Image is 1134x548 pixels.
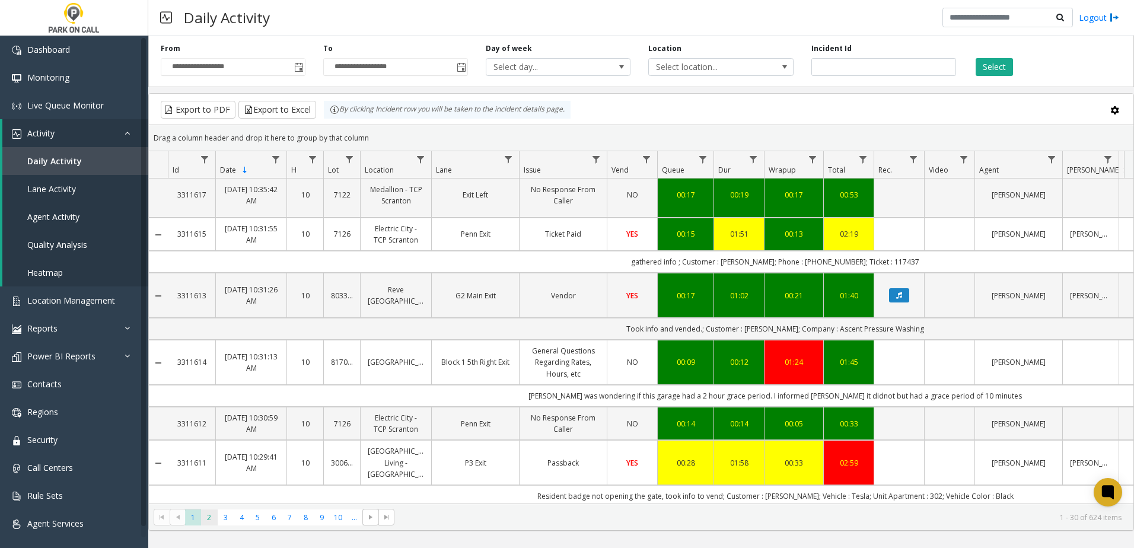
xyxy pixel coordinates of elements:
span: Wrapup [769,165,796,175]
a: Electric City - TCP Scranton [368,223,424,246]
span: YES [626,291,638,301]
img: 'icon' [12,324,21,334]
a: Penn Exit [439,418,512,429]
div: 00:14 [721,418,757,429]
a: Penn Exit [439,228,512,240]
span: Agent Services [27,518,84,529]
label: To [323,43,333,54]
span: Go to the last page [378,509,394,525]
a: [PERSON_NAME] [982,418,1055,429]
div: Drag a column header and drop it here to group by that column [149,128,1133,148]
div: 02:59 [831,457,867,469]
a: Collapse Details [149,358,168,368]
a: 3311617 [175,189,208,200]
a: 00:09 [665,356,706,368]
span: Id [173,165,179,175]
label: Location [648,43,681,54]
span: Call Centers [27,462,73,473]
a: No Response From Caller [527,412,600,435]
a: [PERSON_NAME] [982,290,1055,301]
img: 'icon' [12,520,21,529]
a: Ticket Paid [527,228,600,240]
a: 3311614 [175,356,208,368]
a: YES [614,290,650,301]
img: 'icon' [12,408,21,418]
span: [PERSON_NAME] [1067,165,1121,175]
a: Vend Filter Menu [639,151,655,167]
a: Total Filter Menu [855,151,871,167]
a: Passback [527,457,600,469]
a: Quality Analysis [2,231,148,259]
span: NO [627,190,638,200]
a: Heatmap [2,259,148,286]
span: Location Management [27,295,115,306]
a: 00:19 [721,189,757,200]
span: YES [626,458,638,468]
span: Page 4 [234,509,250,525]
span: Go to the next page [362,509,378,525]
span: YES [626,229,638,239]
a: 01:40 [831,290,867,301]
a: Queue Filter Menu [695,151,711,167]
div: 01:51 [721,228,757,240]
span: Video [929,165,948,175]
span: Toggle popup [292,59,305,75]
a: Lane Activity [2,175,148,203]
span: Go to the next page [366,512,375,522]
a: 00:13 [772,228,816,240]
span: Heatmap [27,267,63,278]
a: Medallion - TCP Scranton [368,184,424,206]
span: Live Queue Monitor [27,100,104,111]
span: NO [627,357,638,367]
a: 01:58 [721,457,757,469]
h3: Daily Activity [178,3,276,32]
a: 7126 [331,418,353,429]
label: Day of week [486,43,532,54]
a: [DATE] 10:31:26 AM [223,284,279,307]
a: 10 [294,418,316,429]
a: 300601 [331,457,353,469]
a: [PERSON_NAME] [982,356,1055,368]
span: Quality Analysis [27,239,87,250]
span: Monitoring [27,72,69,83]
a: Location Filter Menu [413,151,429,167]
a: Collapse Details [149,291,168,301]
span: Page 6 [266,509,282,525]
a: Issue Filter Menu [588,151,604,167]
a: [PERSON_NAME] [982,457,1055,469]
span: Select location... [649,59,764,75]
a: 00:17 [665,290,706,301]
div: 00:53 [831,189,867,200]
div: 00:17 [665,189,706,200]
div: 02:19 [831,228,867,240]
span: Date [220,165,236,175]
div: 00:21 [772,290,816,301]
a: 7126 [331,228,353,240]
span: Daily Activity [27,155,82,167]
div: 01:24 [772,356,816,368]
div: 01:02 [721,290,757,301]
span: Dashboard [27,44,70,55]
img: 'icon' [12,297,21,306]
div: 01:45 [831,356,867,368]
a: 00:14 [665,418,706,429]
a: Vendor [527,290,600,301]
a: 817001 [331,356,353,368]
a: 10 [294,457,316,469]
img: infoIcon.svg [330,105,339,114]
a: 3311613 [175,290,208,301]
a: 10 [294,189,316,200]
a: [PERSON_NAME] [982,189,1055,200]
span: Queue [662,165,684,175]
span: Page 8 [298,509,314,525]
label: From [161,43,180,54]
a: Block 1 5th Right Exit [439,356,512,368]
a: NO [614,356,650,368]
a: [DATE] 10:30:59 AM [223,412,279,435]
a: YES [614,457,650,469]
